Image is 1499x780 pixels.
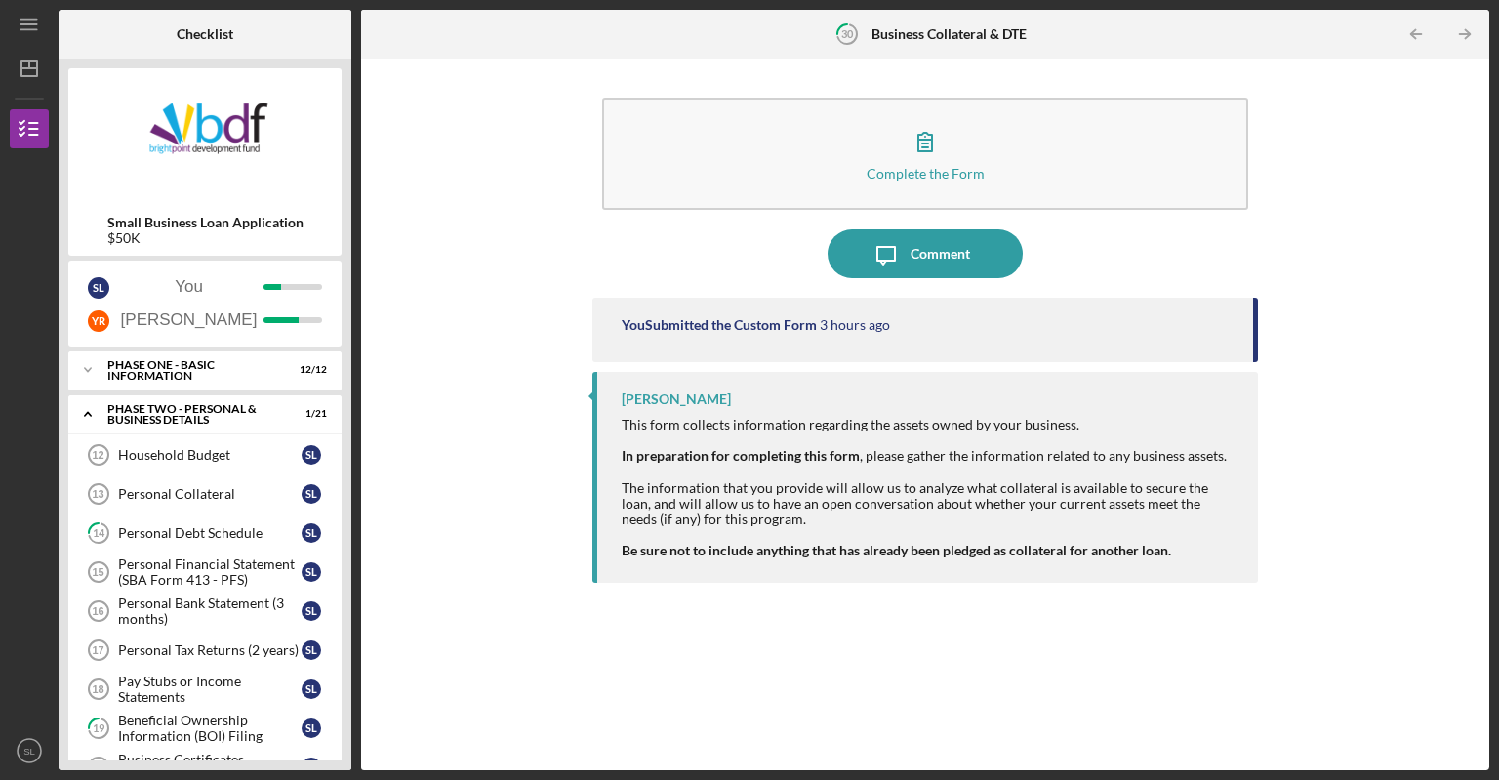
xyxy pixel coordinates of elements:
tspan: 15 [92,566,103,578]
div: PHASE TWO - PERSONAL & BUSINESS DETAILS [107,403,278,426]
a: 15Personal Financial Statement (SBA Form 413 - PFS)SL [78,553,332,592]
div: S L [302,445,321,465]
div: S L [302,758,321,777]
tspan: 17 [92,644,103,656]
button: Complete the Form [602,98,1248,210]
div: Personal Collateral [118,486,302,502]
div: $50K [107,230,304,246]
div: S L [302,562,321,582]
div: Personal Tax Returns (2 years) [118,642,302,658]
strong: Be sure not to include anything that has already been pledged as collateral for another loan. [622,542,1171,558]
tspan: 16 [92,605,103,617]
div: S L [302,601,321,621]
div: Beneficial Ownership Information (BOI) Filing [118,713,302,744]
tspan: 30 [841,27,854,40]
div: Personal Bank Statement (3 months) [118,595,302,627]
div: 12 / 12 [292,364,327,376]
tspan: 19 [93,722,105,735]
time: 2025-08-25 18:01 [820,317,890,333]
div: S L [302,640,321,660]
div: 1 / 21 [292,408,327,420]
div: Comment [911,229,970,278]
div: Phase One - Basic Information [107,359,278,382]
div: S L [302,523,321,543]
div: Y R [88,310,109,332]
div: You Submitted the Custom Form [622,317,817,333]
a: 13Personal CollateralSL [78,474,332,513]
strong: In preparation for completing this form [622,447,860,464]
a: 14Personal Debt ScheduleSL [78,513,332,553]
div: Household Budget [118,447,302,463]
text: SL [23,746,35,757]
div: S L [302,679,321,699]
tspan: 18 [92,683,103,695]
b: Business Collateral & DTE [871,26,1027,42]
div: Personal Financial Statement (SBA Form 413 - PFS) [118,556,302,588]
a: 19Beneficial Ownership Information (BOI) FilingSL [78,709,332,748]
div: Complete the Form [867,166,985,181]
div: Pay Stubs or Income Statements [118,674,302,705]
b: Small Business Loan Application [107,215,304,230]
tspan: 14 [93,527,105,540]
a: 16Personal Bank Statement (3 months)SL [78,592,332,631]
div: Personal Debt Schedule [118,525,302,541]
div: This form collects information regarding the assets owned by your business. , please gather the i... [622,417,1238,527]
a: 18Pay Stubs or Income StatementsSL [78,670,332,709]
b: Checklist [177,26,233,42]
tspan: 12 [92,449,103,461]
a: 12Household BudgetSL [78,435,332,474]
tspan: 13 [92,488,103,500]
button: Comment [828,229,1023,278]
div: S L [302,718,321,738]
button: SL [10,731,49,770]
a: 17Personal Tax Returns (2 years)SL [78,631,332,670]
div: S L [88,277,109,299]
div: S L [302,484,321,504]
div: [PERSON_NAME] [622,391,731,407]
img: Product logo [68,78,342,195]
